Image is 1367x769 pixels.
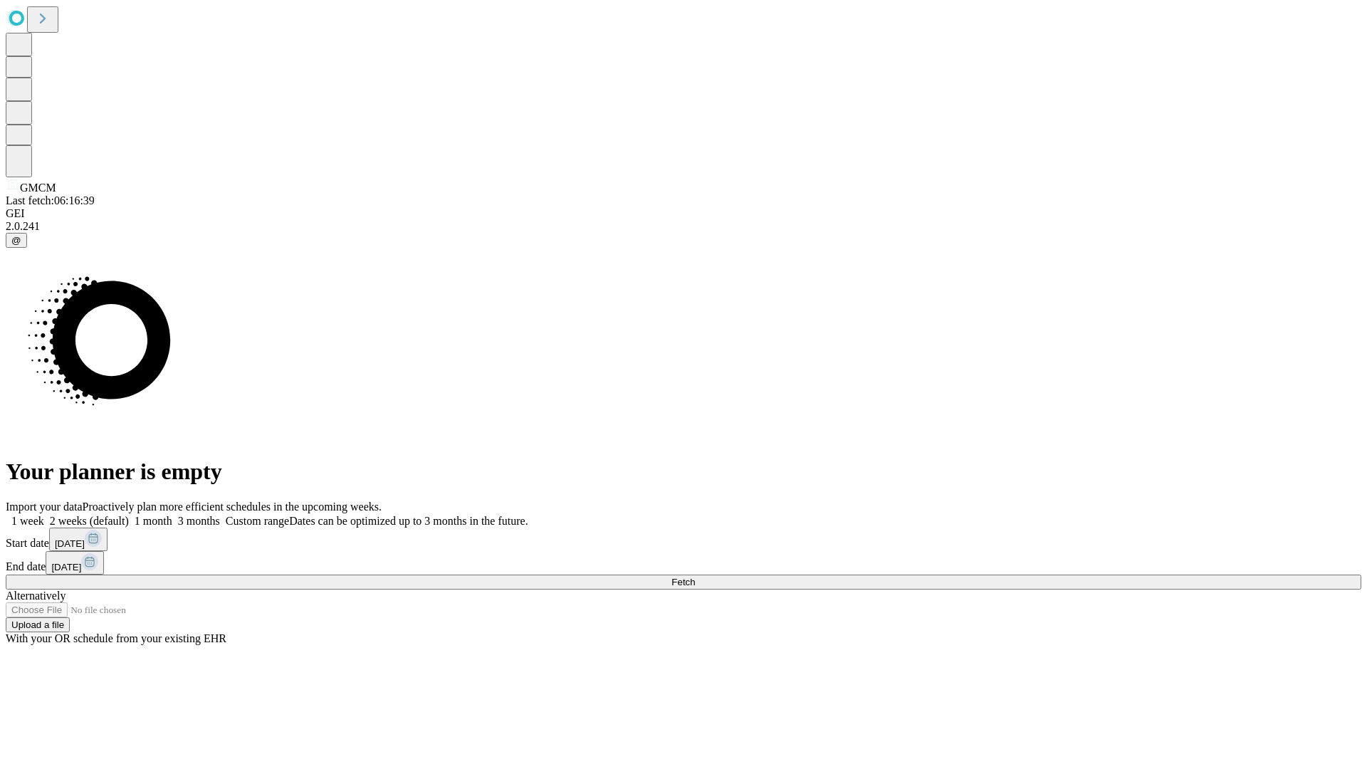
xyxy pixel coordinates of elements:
[55,538,85,549] span: [DATE]
[226,515,289,527] span: Custom range
[20,182,56,194] span: GMCM
[6,632,226,644] span: With your OR schedule from your existing EHR
[135,515,172,527] span: 1 month
[46,551,104,575] button: [DATE]
[83,501,382,513] span: Proactively plan more efficient schedules in the upcoming weeks.
[6,220,1361,233] div: 2.0.241
[6,501,83,513] span: Import your data
[6,528,1361,551] div: Start date
[6,194,95,206] span: Last fetch: 06:16:39
[11,235,21,246] span: @
[671,577,695,587] span: Fetch
[51,562,81,572] span: [DATE]
[6,590,66,602] span: Alternatively
[49,528,108,551] button: [DATE]
[178,515,220,527] span: 3 months
[6,207,1361,220] div: GEI
[11,515,44,527] span: 1 week
[6,575,1361,590] button: Fetch
[289,515,528,527] span: Dates can be optimized up to 3 months in the future.
[6,551,1361,575] div: End date
[6,233,27,248] button: @
[6,617,70,632] button: Upload a file
[50,515,129,527] span: 2 weeks (default)
[6,459,1361,485] h1: Your planner is empty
